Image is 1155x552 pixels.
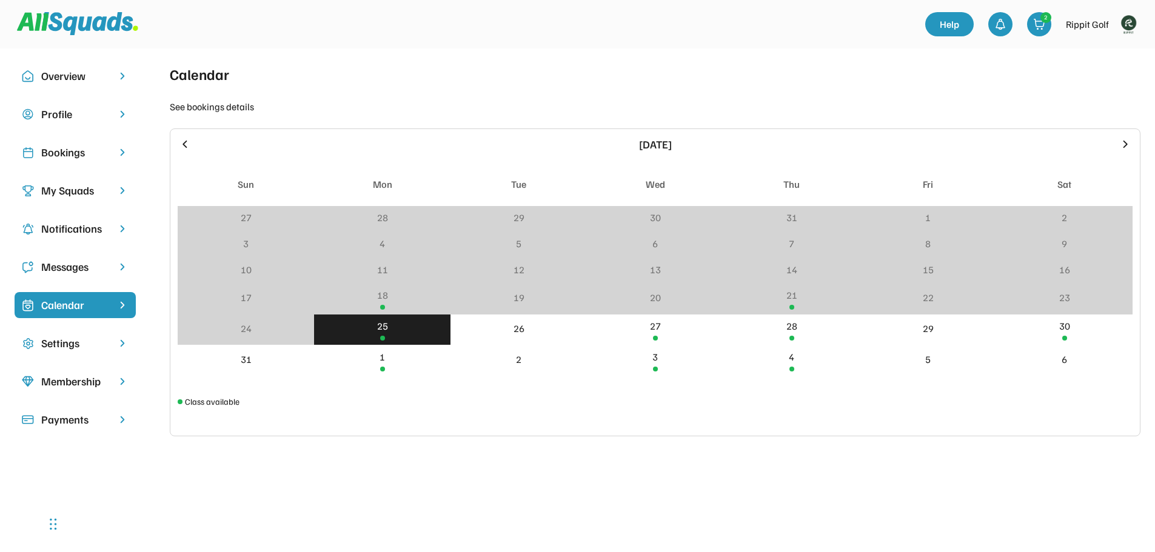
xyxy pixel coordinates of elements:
[1062,236,1067,251] div: 9
[1066,17,1109,32] div: Rippit Golf
[241,262,252,277] div: 10
[789,350,794,364] div: 4
[786,210,797,225] div: 31
[41,68,109,84] div: Overview
[241,321,252,336] div: 24
[22,299,34,311] img: Icon%20%2825%29.svg
[786,319,797,333] div: 28
[185,395,239,408] div: Class available
[923,177,933,191] div: Fri
[17,12,138,35] img: Squad%20Logo.svg
[241,290,252,305] div: 17
[377,288,388,302] div: 18
[1062,352,1067,367] div: 6
[1116,12,1140,36] img: Rippitlogov2_green.png
[22,147,34,159] img: Icon%20copy%202.svg
[925,352,931,367] div: 5
[170,63,229,85] div: Calendar
[22,70,34,82] img: Icon%20copy%2010.svg
[243,236,249,251] div: 3
[786,262,797,277] div: 14
[514,290,524,305] div: 19
[41,297,109,313] div: Calendar
[373,177,392,191] div: Mon
[514,321,524,336] div: 26
[116,70,129,82] img: chevron-right.svg
[41,144,109,161] div: Bookings
[1059,290,1070,305] div: 23
[994,18,1006,30] img: bell-03%20%281%29.svg
[170,99,254,114] div: See bookings details
[377,262,388,277] div: 11
[516,236,521,251] div: 5
[41,182,109,199] div: My Squads
[241,352,252,367] div: 31
[1041,13,1051,22] div: 2
[925,12,974,36] a: Help
[1059,262,1070,277] div: 16
[41,221,109,237] div: Notifications
[41,106,109,122] div: Profile
[377,210,388,225] div: 28
[650,290,661,305] div: 20
[1033,18,1045,30] img: shopping-cart-01%20%281%29.svg
[22,185,34,197] img: Icon%20copy%203.svg
[650,319,661,333] div: 27
[646,177,665,191] div: Wed
[377,319,388,333] div: 25
[22,261,34,273] img: Icon%20copy%205.svg
[116,223,129,234] img: chevron-right.svg
[652,236,658,251] div: 6
[116,261,129,273] img: chevron-right.svg
[652,350,658,364] div: 3
[238,177,254,191] div: Sun
[1062,210,1067,225] div: 2
[198,136,1112,153] div: [DATE]
[116,185,129,196] img: chevron-right.svg
[650,210,661,225] div: 30
[650,262,661,277] div: 13
[925,210,931,225] div: 1
[923,321,934,336] div: 29
[923,290,934,305] div: 22
[41,373,109,390] div: Membership
[22,223,34,235] img: Icon%20copy%204.svg
[116,338,129,349] img: chevron-right.svg
[116,147,129,158] img: chevron-right.svg
[22,376,34,388] img: Icon%20copy%208.svg
[41,259,109,275] div: Messages
[241,210,252,225] div: 27
[22,108,34,121] img: user-circle.svg
[1059,319,1070,333] div: 30
[41,335,109,351] div: Settings
[514,262,524,277] div: 12
[511,177,526,191] div: Tue
[783,177,800,191] div: Thu
[22,338,34,350] img: Icon%20copy%2016.svg
[116,299,129,311] img: chevron-right%20copy%203.svg
[923,262,934,277] div: 15
[380,350,385,364] div: 1
[786,288,797,302] div: 21
[380,236,385,251] div: 4
[789,236,794,251] div: 7
[514,210,524,225] div: 29
[116,108,129,120] img: chevron-right.svg
[116,376,129,387] img: chevron-right.svg
[1057,177,1071,191] div: Sat
[925,236,931,251] div: 8
[516,352,521,367] div: 2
